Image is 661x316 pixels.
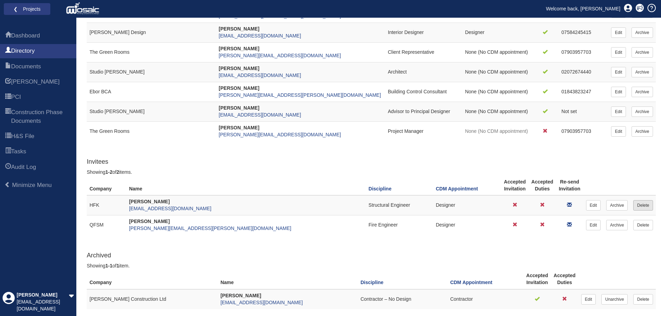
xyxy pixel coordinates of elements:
[632,27,653,38] a: Archive
[11,163,36,171] span: Audit Log
[87,121,216,141] td: The Green Rooms
[5,148,11,156] span: Tasks
[117,263,119,268] b: 1
[524,270,551,289] th: Accepted Invitation
[559,82,608,102] td: 01843823247
[219,125,259,130] strong: [PERSON_NAME]
[87,23,216,42] td: [PERSON_NAME] Design
[11,78,60,86] span: HARI
[2,292,15,313] div: Profile
[5,163,11,172] span: Audit Log
[447,289,523,309] td: Contractor
[218,270,357,289] th: Name
[388,29,424,35] span: Interior Designer
[5,182,10,188] span: Minimize Menu
[632,47,653,58] a: Archive
[129,199,170,204] strong: [PERSON_NAME]
[87,270,218,289] th: Company
[219,105,259,111] strong: [PERSON_NAME]
[611,27,626,38] a: Edit
[219,53,341,58] a: [PERSON_NAME][EMAIL_ADDRESS][DOMAIN_NAME]
[632,285,656,311] iframe: Chat
[220,300,303,305] a: [EMAIL_ADDRESS][DOMAIN_NAME]
[5,133,11,141] span: H&S File
[465,69,528,75] span: None (No CDM appointment)
[87,159,656,165] h4: Invitees
[129,225,291,231] a: [PERSON_NAME][EMAIL_ADDRESS][PERSON_NAME][DOMAIN_NAME]
[632,67,653,77] a: Archive
[567,202,572,208] a: Re-send Invitation
[87,176,126,196] th: Company
[219,72,301,78] a: [EMAIL_ADDRESS][DOMAIN_NAME]
[368,186,391,191] a: Discipline
[581,294,596,305] a: Edit
[87,252,656,259] h4: Archived
[465,49,528,55] span: None (No CDM appointment)
[611,106,626,117] a: Edit
[611,126,626,137] a: Edit
[87,62,216,82] td: Studio [PERSON_NAME]
[126,176,366,196] th: Name
[129,206,211,211] a: [EMAIL_ADDRESS][DOMAIN_NAME]
[567,222,572,228] a: Re-send Invitation
[66,2,101,16] img: logo_white.png
[465,89,528,94] span: None (No CDM appointment)
[606,200,628,211] a: Archive
[87,42,216,62] td: The Green Rooms
[586,220,601,230] a: Edit
[632,126,653,137] a: Archive
[105,169,112,175] b: 1-2
[559,102,608,121] td: Not set
[117,169,119,175] b: 2
[559,23,608,42] td: 07584245415
[388,69,407,75] span: Architect
[219,66,259,71] strong: [PERSON_NAME]
[219,92,381,98] a: [PERSON_NAME][EMAIL_ADDRESS][PERSON_NAME][DOMAIN_NAME]
[87,195,126,215] td: HFK
[11,108,71,125] span: Construction Phase Documents
[11,147,26,156] span: Tasks
[361,280,383,285] a: Discipline
[219,85,259,91] strong: [PERSON_NAME]
[611,47,626,58] a: Edit
[220,293,261,298] strong: [PERSON_NAME]
[219,132,341,137] a: [PERSON_NAME][EMAIL_ADDRESS][DOMAIN_NAME]
[5,93,11,102] span: PCI
[465,109,528,114] span: None (No CDM appointment)
[5,63,11,71] span: Documents
[87,289,218,309] td: [PERSON_NAME] Construction Ltd
[219,33,301,39] a: [EMAIL_ADDRESS][DOMAIN_NAME]
[632,106,653,117] a: Archive
[388,128,424,134] span: Project Manager
[11,93,21,101] span: PCI
[368,222,398,228] span: Fire Engineer
[368,202,410,208] span: Structural Engineer
[601,294,628,305] a: Unarchive
[87,169,656,176] div: Showing of items.
[606,220,628,230] a: Archive
[633,220,653,230] a: Delete
[450,280,492,285] a: CDM Appointment
[87,263,656,270] div: Showing of item.
[388,109,450,114] span: Advisor to Principal Designer
[5,47,11,55] span: Directory
[556,176,583,196] th: Re-send Invitation
[433,215,501,235] td: Designer
[465,128,528,134] span: None (No CDM appointment)
[87,215,126,235] td: QFSM
[219,13,341,19] a: [EMAIL_ADDRESS][PERSON_NAME][DOMAIN_NAME]
[5,32,11,40] span: Dashboard
[541,3,626,14] a: Welcome back, [PERSON_NAME]
[11,132,34,140] span: H&S File
[11,62,41,71] span: Documents
[611,67,626,77] a: Edit
[465,29,484,35] span: Designer
[501,176,528,196] th: Accepted Invitation
[11,47,35,55] span: Directory
[219,26,259,32] strong: [PERSON_NAME]
[11,32,40,40] span: Dashboard
[8,5,46,14] a: ❮ Projects
[388,89,447,94] span: Building Control Consultant
[559,62,608,82] td: 02072674440
[5,78,11,86] span: HARI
